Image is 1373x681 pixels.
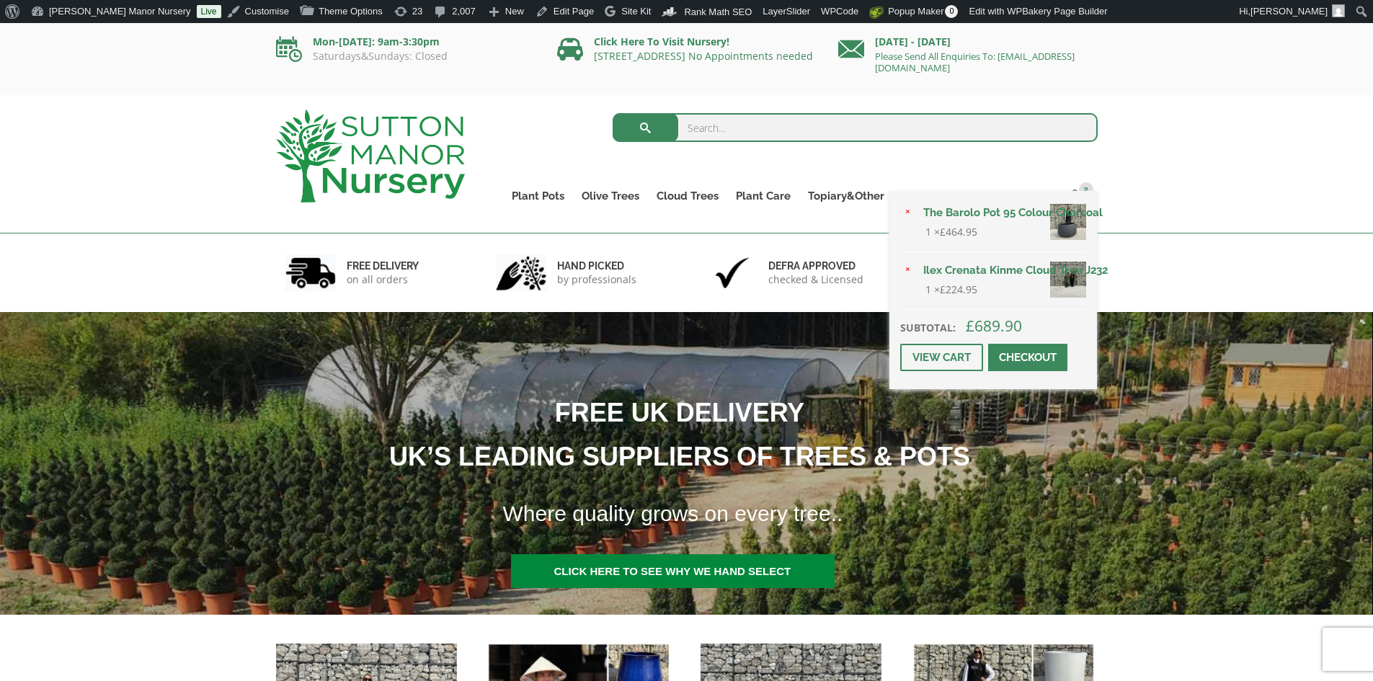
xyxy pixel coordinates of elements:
[1061,186,1098,206] a: 2
[276,110,465,202] img: logo
[347,272,419,287] p: on all orders
[594,49,813,63] a: [STREET_ADDRESS] No Appointments needed
[621,6,651,17] span: Site Kit
[875,50,1075,74] a: Please Send All Enquiries To: [EMAIL_ADDRESS][DOMAIN_NAME]
[684,6,752,17] span: Rank Math SEO
[838,33,1098,50] p: [DATE] - [DATE]
[285,254,336,291] img: 1.jpg
[925,223,977,241] span: 1 ×
[1050,262,1086,298] img: Ilex Crenata Kinme Cloud Tree J232
[347,259,419,272] h6: FREE DELIVERY
[940,225,946,239] span: £
[988,344,1067,371] a: Checkout
[966,316,1022,336] bdi: 689.90
[900,205,916,221] a: Remove The Barolo Pot 95 Colour Charcoal from basket
[768,272,863,287] p: checked & Licensed
[557,259,636,272] h6: hand picked
[573,186,648,206] a: Olive Trees
[915,259,1086,281] a: Ilex Crenata Kinme Cloud Tree J232
[503,186,573,206] a: Plant Pots
[1003,186,1061,206] a: Contact
[707,254,757,291] img: 3.jpg
[945,5,958,18] span: 0
[197,5,221,18] a: Live
[613,113,1098,142] input: Search...
[966,316,974,336] span: £
[1079,182,1093,197] span: 2
[485,492,1194,535] h1: Where quality grows on every tree..
[648,186,727,206] a: Cloud Trees
[940,282,946,296] span: £
[940,282,977,296] bdi: 224.95
[925,281,977,298] span: 1 ×
[276,33,536,50] p: Mon-[DATE]: 9am-3:30pm
[942,186,1003,206] a: Delivery
[893,186,942,206] a: About
[727,186,799,206] a: Plant Care
[1050,204,1086,240] img: The Barolo Pot 95 Colour Charcoal
[276,50,536,62] p: Saturdays&Sundays: Closed
[150,391,1192,479] h1: FREE UK DELIVERY UK’S LEADING SUPPLIERS OF TREES & POTS
[915,202,1086,223] a: The Barolo Pot 95 Colour Charcoal
[496,254,546,291] img: 2.jpg
[900,321,956,334] strong: Subtotal:
[940,225,977,239] bdi: 464.95
[594,35,729,48] a: Click Here To Visit Nursery!
[557,272,636,287] p: by professionals
[900,263,916,279] a: Remove Ilex Crenata Kinme Cloud Tree J232 from basket
[1250,6,1328,17] span: [PERSON_NAME]
[799,186,893,206] a: Topiary&Other
[900,344,983,371] a: View cart
[768,259,863,272] h6: Defra approved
